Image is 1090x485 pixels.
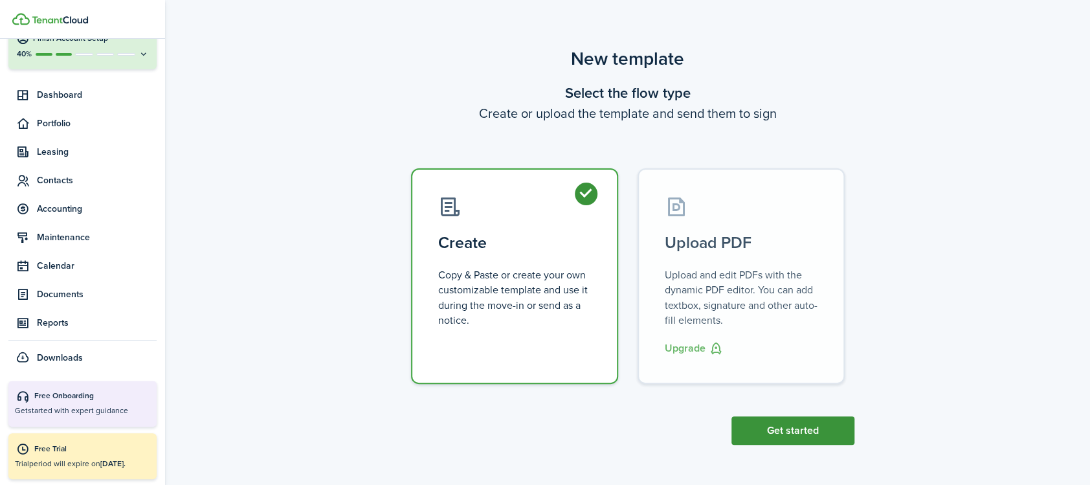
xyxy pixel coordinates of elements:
[665,267,818,328] control-radio-card-description: Upload and edit PDFs with the dynamic PDF editor. You can add textbox, signature and other auto-f...
[34,390,150,403] div: Free Onboarding
[665,341,724,357] button: Upload PDFUpload and edit PDFs with the dynamic PDF editor. You can add textbox, signature and ot...
[34,443,150,456] div: Free Trial
[37,88,157,102] span: Dashboard
[8,23,157,69] button: Finish Account Setup40%
[401,45,854,73] scenario-title: New template
[37,174,157,187] span: Contacts
[731,416,854,445] button: Get started
[665,231,818,254] control-radio-card-title: Upload PDF
[15,458,150,469] p: Trial
[12,13,30,25] img: TenantCloud
[37,259,157,273] span: Calendar
[16,49,32,60] p: 40%
[8,433,157,479] a: Free TrialTrialperiod will expire on[DATE].
[37,117,157,130] span: Portfolio
[37,351,83,365] span: Downloads
[438,267,591,328] control-radio-card-description: Copy & Paste or create your own customizable template and use it during the move-in or send as a ...
[100,458,126,469] b: [DATE].
[8,82,157,107] a: Dashboard
[37,316,157,330] span: Reports
[29,458,126,469] span: period will expire on
[37,231,157,244] span: Maintenance
[37,202,157,216] span: Accounting
[438,231,591,254] control-radio-card-title: Create
[37,288,157,301] span: Documents
[401,104,854,123] wizard-step-header-description: Create or upload the template and send them to sign
[15,405,150,416] p: Get
[33,33,149,44] h4: Finish Account Setup
[37,145,157,159] span: Leasing
[8,381,157,426] button: Free OnboardingGetstarted with expert guidance
[28,405,128,416] span: started with expert guidance
[8,310,157,335] a: Reports
[401,82,854,104] wizard-step-header-title: Select the flow type
[32,16,88,24] img: TenantCloud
